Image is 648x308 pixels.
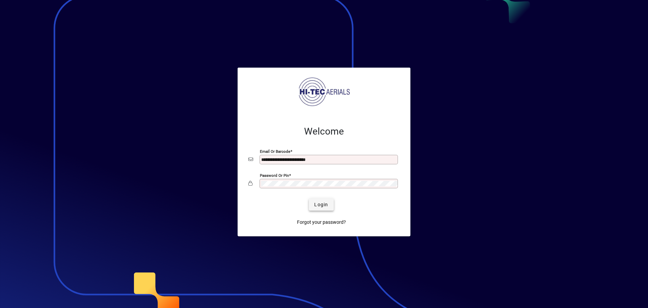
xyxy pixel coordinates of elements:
[260,149,290,154] mat-label: Email or Barcode
[309,198,333,211] button: Login
[297,219,346,226] span: Forgot your password?
[314,201,328,208] span: Login
[260,173,289,178] mat-label: Password or Pin
[294,216,349,228] a: Forgot your password?
[248,126,400,137] h2: Welcome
